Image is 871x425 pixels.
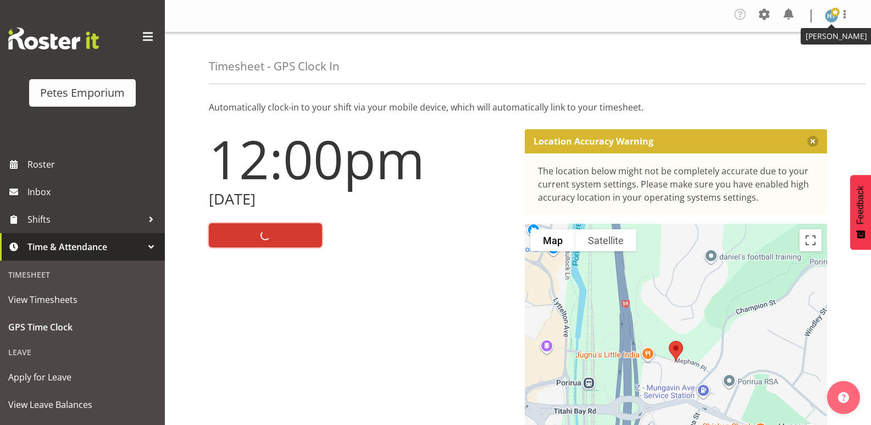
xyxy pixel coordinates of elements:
a: View Timesheets [3,286,162,313]
button: Toggle fullscreen view [800,229,822,251]
h2: [DATE] [209,191,512,208]
span: Feedback [856,186,866,224]
button: Close message [807,136,818,147]
span: Roster [27,156,159,173]
span: View Timesheets [8,291,157,308]
div: Leave [3,341,162,363]
img: help-xxl-2.png [838,392,849,403]
button: Show satellite imagery [575,229,636,251]
button: Show street map [530,229,575,251]
span: Time & Attendance [27,239,143,255]
img: Rosterit website logo [8,27,99,49]
span: GPS Time Clock [8,319,157,335]
div: The location below might not be completely accurate due to your current system settings. Please m... [538,164,814,204]
span: Apply for Leave [8,369,157,385]
span: Shifts [27,211,143,228]
div: Timesheet [3,263,162,286]
p: Location Accuracy Warning [534,136,653,147]
a: GPS Time Clock [3,313,162,341]
div: Petes Emporium [40,85,125,101]
button: Feedback - Show survey [850,175,871,250]
a: View Leave Balances [3,391,162,418]
h1: 12:00pm [209,129,512,189]
h4: Timesheet - GPS Clock In [209,60,340,73]
span: Inbox [27,184,159,200]
p: Automatically clock-in to your shift via your mobile device, which will automatically link to you... [209,101,827,114]
span: View Leave Balances [8,396,157,413]
img: helena-tomlin701.jpg [825,9,838,23]
a: Apply for Leave [3,363,162,391]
